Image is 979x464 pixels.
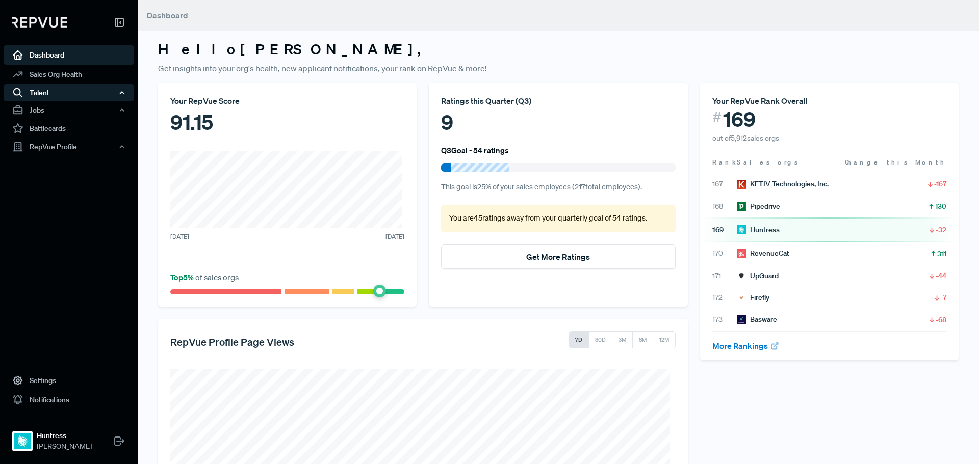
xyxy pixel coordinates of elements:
img: RepVue [12,17,67,28]
span: -68 [936,315,946,325]
span: Top 5 % [170,272,195,282]
img: KETIV Technologies, Inc. [737,180,746,189]
span: 170 [712,248,737,259]
div: Firefly [737,292,769,303]
span: 173 [712,314,737,325]
button: Jobs [4,101,134,119]
span: Change this Month [845,158,946,167]
h3: Hello [PERSON_NAME] , [158,41,959,58]
span: Dashboard [147,10,188,20]
div: 9 [441,107,675,138]
strong: Huntress [37,430,92,441]
a: Settings [4,371,134,390]
span: out of 5,912 sales orgs [712,133,779,143]
span: Rank [712,158,737,167]
p: This goal is 25 % of your sales employees ( 217 total employees). [441,182,675,193]
span: [DATE] [170,232,189,241]
button: Talent [4,84,134,101]
div: Huntress [737,225,780,235]
span: 311 [937,249,946,259]
a: More Rankings [712,341,780,351]
div: UpGuard [737,270,779,281]
img: UpGuard [737,271,746,280]
img: Basware [737,315,746,324]
p: Get insights into your org's health, new applicant notifications, your rank on RepVue & more! [158,62,959,74]
img: RevenueCat [737,249,746,258]
span: 130 [935,201,946,211]
h5: RepVue Profile Page Views [170,336,294,348]
button: 6M [632,331,653,348]
button: RepVue Profile [4,138,134,155]
span: 172 [712,292,737,303]
a: Sales Org Health [4,65,134,84]
img: Huntress [737,225,746,234]
div: KETIV Technologies, Inc. [737,179,829,189]
span: 167 [712,179,737,189]
a: HuntressHuntress[PERSON_NAME] [4,418,134,456]
div: 91.15 [170,107,404,138]
span: # [712,107,722,128]
img: Firefly [737,293,746,303]
span: Your RepVue Rank Overall [712,96,808,106]
div: Basware [737,314,777,325]
span: 171 [712,270,737,281]
a: Dashboard [4,45,134,65]
p: You are 45 ratings away from your quarterly goal of 54 ratings . [449,213,667,224]
span: 169 [712,225,737,235]
button: 7D [569,331,589,348]
span: 169 [723,107,756,131]
button: 30D [588,331,612,348]
span: 168 [712,201,737,212]
div: Pipedrive [737,201,780,212]
span: [DATE] [385,232,404,241]
span: -167 [934,179,946,189]
img: Pipedrive [737,202,746,211]
button: Get More Ratings [441,244,675,269]
h6: Q3 Goal - 54 ratings [441,146,509,155]
span: -44 [936,270,946,281]
span: Sales orgs [737,158,800,167]
span: -32 [936,225,946,235]
a: Notifications [4,390,134,410]
div: RevenueCat [737,248,789,259]
span: [PERSON_NAME] [37,441,92,452]
img: Huntress [14,433,31,449]
span: of sales orgs [170,272,239,282]
div: Your RepVue Score [170,95,404,107]
button: 3M [612,331,633,348]
button: 12M [653,331,676,348]
a: Battlecards [4,119,134,138]
span: -7 [941,292,946,303]
div: Ratings this Quarter ( Q3 ) [441,95,675,107]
